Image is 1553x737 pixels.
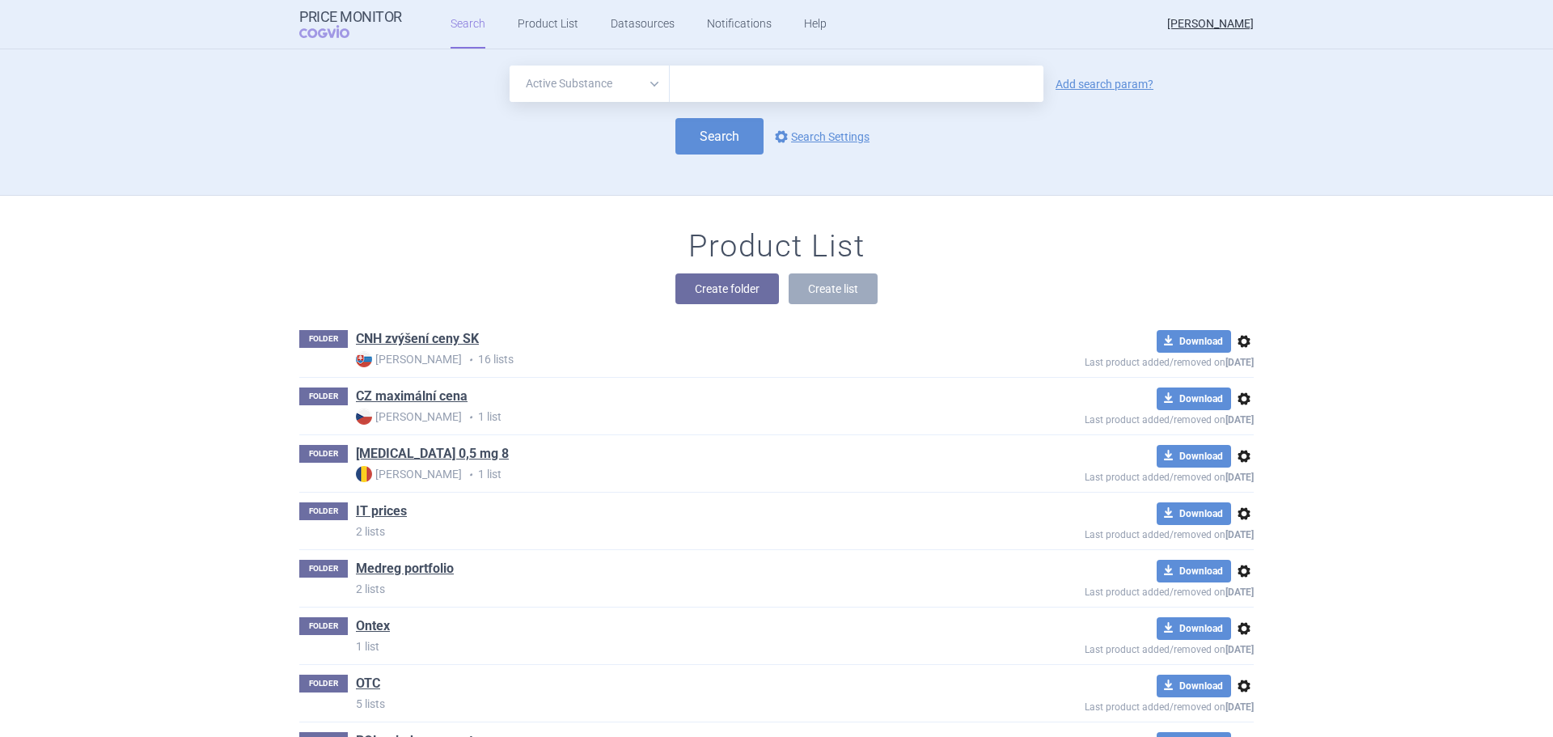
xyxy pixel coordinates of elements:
img: SK [356,351,372,367]
h1: Medreg portfolio [356,560,454,581]
a: [MEDICAL_DATA] 0,5 mg 8 [356,445,509,463]
button: Download [1157,617,1231,640]
h1: CZ maximální cena [356,388,468,409]
p: 5 lists [356,696,967,712]
p: FOLDER [299,330,348,348]
p: 16 lists [356,351,967,368]
p: 2 lists [356,523,967,540]
a: CNH zvýšení ceny SK [356,330,479,348]
p: FOLDER [299,617,348,635]
p: 1 list [356,638,967,654]
strong: Price Monitor [299,9,402,25]
a: OTC [356,675,380,693]
a: Price MonitorCOGVIO [299,9,402,40]
p: 1 list [356,409,967,426]
h1: Dostinex 0,5 mg 8 [356,445,509,466]
strong: [PERSON_NAME] [356,409,462,425]
img: RO [356,466,372,482]
p: 1 list [356,466,967,483]
a: Ontex [356,617,390,635]
strong: [DATE] [1225,701,1254,713]
a: Medreg portfolio [356,560,454,578]
a: IT prices [356,502,407,520]
h1: OTC [356,675,380,696]
button: Download [1157,675,1231,697]
strong: [DATE] [1225,529,1254,540]
p: Last product added/removed on [967,697,1254,713]
h1: CNH zvýšení ceny SK [356,330,479,351]
i: • [462,409,478,426]
strong: [DATE] [1225,587,1254,598]
p: FOLDER [299,388,348,405]
a: CZ maximální cena [356,388,468,405]
i: • [462,352,478,368]
p: Last product added/removed on [967,640,1254,655]
button: Download [1157,445,1231,468]
strong: [DATE] [1225,357,1254,368]
button: Create folder [675,273,779,304]
a: Add search param? [1056,78,1153,90]
img: CZ [356,409,372,425]
strong: [PERSON_NAME] [356,351,462,367]
button: Download [1157,560,1231,582]
p: Last product added/removed on [967,410,1254,426]
p: FOLDER [299,502,348,520]
strong: [PERSON_NAME] [356,466,462,482]
button: Create list [789,273,878,304]
span: COGVIO [299,25,372,38]
p: Last product added/removed on [967,353,1254,368]
strong: [DATE] [1225,644,1254,655]
button: Search [675,118,764,155]
i: • [462,467,478,483]
button: Download [1157,330,1231,353]
a: Search Settings [772,127,870,146]
strong: [DATE] [1225,472,1254,483]
h1: Product List [688,228,865,265]
h1: IT prices [356,502,407,523]
p: FOLDER [299,445,348,463]
p: Last product added/removed on [967,525,1254,540]
p: FOLDER [299,560,348,578]
strong: [DATE] [1225,414,1254,426]
p: 2 lists [356,581,967,597]
button: Download [1157,502,1231,525]
button: Download [1157,388,1231,410]
h1: Ontex [356,617,390,638]
p: Last product added/removed on [967,468,1254,483]
p: Last product added/removed on [967,582,1254,598]
p: FOLDER [299,675,348,693]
